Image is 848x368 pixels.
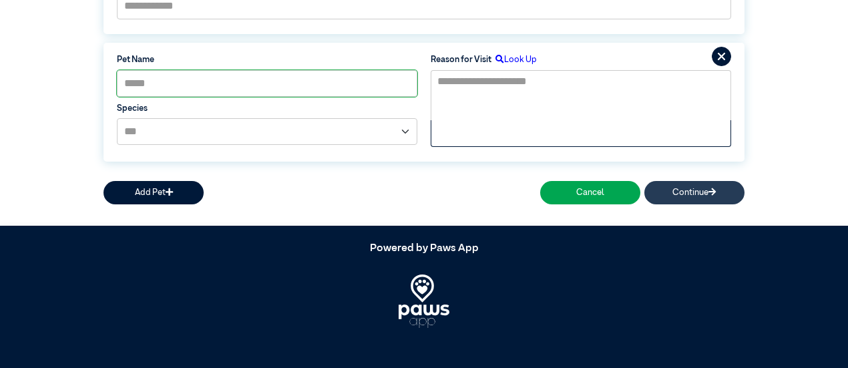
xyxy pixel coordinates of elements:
[491,53,537,66] label: Look Up
[431,53,491,66] label: Reason for Visit
[117,53,417,66] label: Pet Name
[103,181,204,204] button: Add Pet
[399,274,450,328] img: PawsApp
[117,102,417,115] label: Species
[540,181,640,204] button: Cancel
[103,242,745,255] h5: Powered by Paws App
[644,181,745,204] button: Continue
